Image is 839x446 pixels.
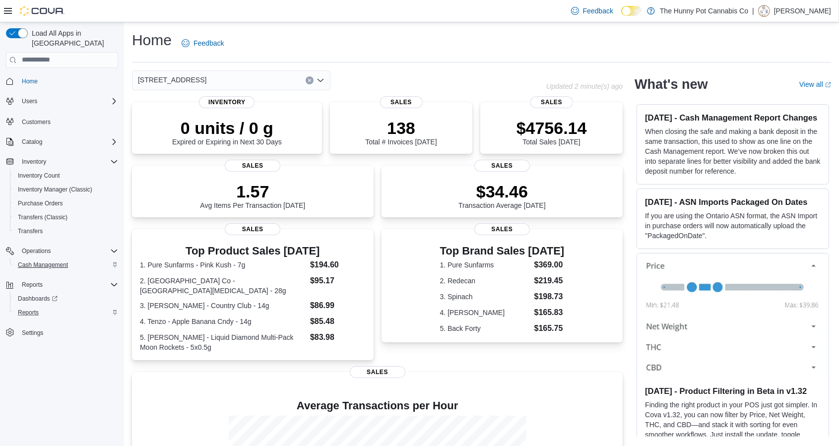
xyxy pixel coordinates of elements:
[22,158,46,166] span: Inventory
[140,276,306,296] dt: 2. [GEOGRAPHIC_DATA] Co - [GEOGRAPHIC_DATA][MEDICAL_DATA] - 28g
[14,197,118,209] span: Purchase Orders
[2,155,122,169] button: Inventory
[534,307,565,319] dd: $165.83
[583,6,613,16] span: Feedback
[18,116,55,128] a: Customers
[440,276,530,286] dt: 2. Redecan
[758,5,770,17] div: Dillon Marquez
[310,331,366,343] dd: $83.98
[534,322,565,334] dd: $165.75
[474,223,530,235] span: Sales
[18,326,118,339] span: Settings
[14,170,118,182] span: Inventory Count
[14,197,67,209] a: Purchase Orders
[14,184,96,195] a: Inventory Manager (Classic)
[440,260,530,270] dt: 1. Pure Sunfarms
[14,293,118,305] span: Dashboards
[22,247,51,255] span: Operations
[18,172,60,180] span: Inventory Count
[14,259,118,271] span: Cash Management
[225,160,280,172] span: Sales
[138,74,206,86] span: [STREET_ADDRESS]
[534,291,565,303] dd: $198.73
[14,307,118,319] span: Reports
[14,170,64,182] a: Inventory Count
[10,183,122,196] button: Inventory Manager (Classic)
[14,184,118,195] span: Inventory Manager (Classic)
[18,245,55,257] button: Operations
[22,118,51,126] span: Customers
[645,113,821,123] h3: [DATE] - Cash Management Report Changes
[799,80,831,88] a: View allExternal link
[645,386,821,396] h3: [DATE] - Product Filtering in Beta in v1.32
[310,259,366,271] dd: $194.60
[2,244,122,258] button: Operations
[10,292,122,306] a: Dashboards
[18,95,41,107] button: Users
[14,293,62,305] a: Dashboards
[18,136,46,148] button: Catalog
[534,259,565,271] dd: $369.00
[140,245,366,257] h3: Top Product Sales [DATE]
[2,94,122,108] button: Users
[2,74,122,88] button: Home
[18,245,118,257] span: Operations
[18,186,92,193] span: Inventory Manager (Classic)
[18,227,43,235] span: Transfers
[440,308,530,318] dt: 4. [PERSON_NAME]
[18,199,63,207] span: Purchase Orders
[22,281,43,289] span: Reports
[18,136,118,148] span: Catalog
[2,114,122,128] button: Customers
[2,278,122,292] button: Reports
[200,182,305,209] div: Avg Items Per Transaction [DATE]
[306,76,314,84] button: Clear input
[14,225,47,237] a: Transfers
[530,96,573,108] span: Sales
[317,76,324,84] button: Open list of options
[225,223,280,235] span: Sales
[22,97,37,105] span: Users
[140,260,306,270] dt: 1. Pure Sunfarms - Pink Kush - 7g
[440,245,565,257] h3: Top Brand Sales [DATE]
[18,327,47,339] a: Settings
[546,82,623,90] p: Updated 2 minute(s) ago
[10,306,122,319] button: Reports
[178,33,228,53] a: Feedback
[18,75,118,87] span: Home
[140,400,615,412] h4: Average Transactions per Hour
[14,225,118,237] span: Transfers
[6,70,118,366] nav: Complex example
[10,196,122,210] button: Purchase Orders
[2,135,122,149] button: Catalog
[28,28,118,48] span: Load All Apps in [GEOGRAPHIC_DATA]
[194,38,224,48] span: Feedback
[440,323,530,333] dt: 5. Back Forty
[534,275,565,287] dd: $219.45
[365,118,437,138] p: 138
[2,325,122,340] button: Settings
[18,156,50,168] button: Inventory
[172,118,282,146] div: Expired or Expiring in Next 30 Days
[18,75,42,87] a: Home
[825,82,831,88] svg: External link
[20,6,65,16] img: Cova
[440,292,530,302] dt: 3. Spinach
[458,182,546,209] div: Transaction Average [DATE]
[140,317,306,326] dt: 4. Tenzo - Apple Banana Cndy - 14g
[645,197,821,207] h3: [DATE] - ASN Imports Packaged On Dates
[458,182,546,201] p: $34.46
[14,211,71,223] a: Transfers (Classic)
[752,5,754,17] p: |
[645,211,821,241] p: If you are using the Ontario ASN format, the ASN Import in purchase orders will now automatically...
[365,118,437,146] div: Total # Invoices [DATE]
[22,329,43,337] span: Settings
[635,76,708,92] h2: What's new
[18,279,47,291] button: Reports
[18,279,118,291] span: Reports
[645,127,821,176] p: When closing the safe and making a bank deposit in the same transaction, this used to show as one...
[14,307,43,319] a: Reports
[18,295,58,303] span: Dashboards
[14,211,118,223] span: Transfers (Classic)
[18,261,68,269] span: Cash Management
